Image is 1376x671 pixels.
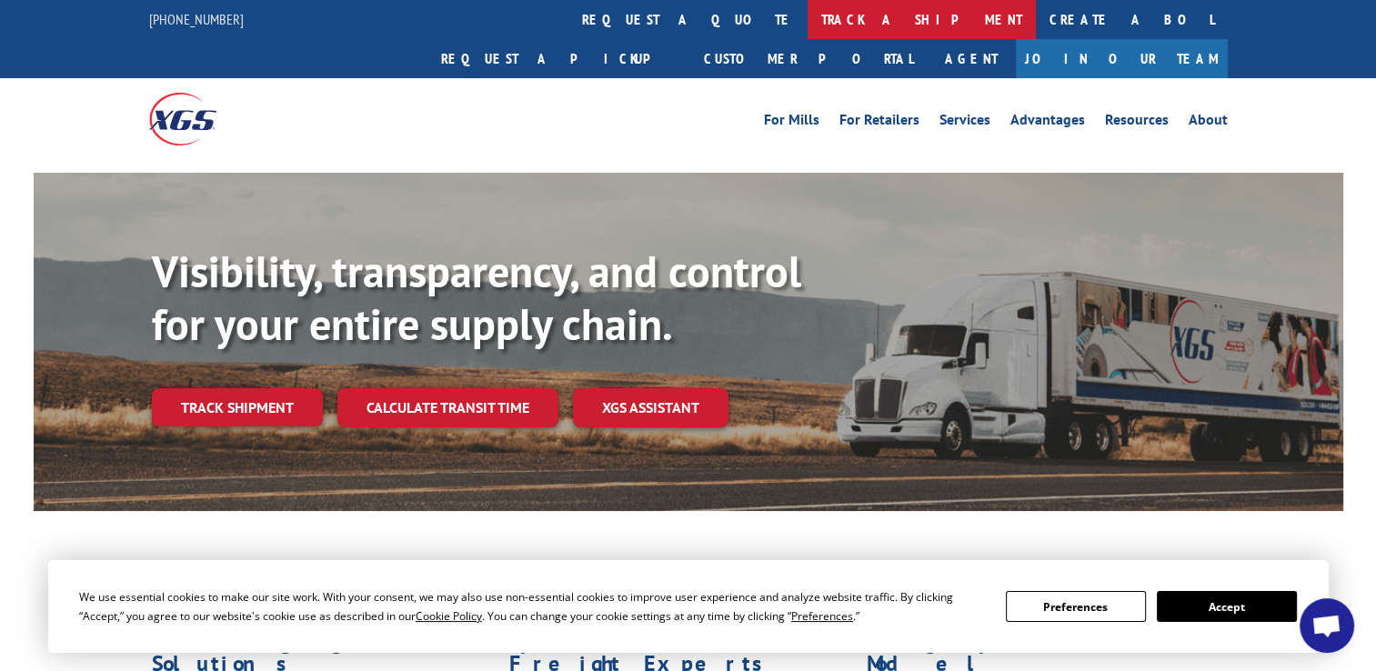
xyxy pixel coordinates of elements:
[1010,113,1085,133] a: Advantages
[1189,113,1228,133] a: About
[1105,113,1169,133] a: Resources
[1016,39,1228,78] a: Join Our Team
[1157,591,1297,622] button: Accept
[573,388,728,427] a: XGS ASSISTANT
[427,39,690,78] a: Request a pickup
[152,388,323,426] a: Track shipment
[149,10,244,28] a: [PHONE_NUMBER]
[764,113,819,133] a: For Mills
[79,587,984,626] div: We use essential cookies to make our site work. With your consent, we may also use non-essential ...
[152,243,801,352] b: Visibility, transparency, and control for your entire supply chain.
[690,39,927,78] a: Customer Portal
[1300,598,1354,653] div: Open chat
[48,560,1329,653] div: Cookie Consent Prompt
[927,39,1016,78] a: Agent
[791,608,853,624] span: Preferences
[416,608,482,624] span: Cookie Policy
[839,113,919,133] a: For Retailers
[337,388,558,427] a: Calculate transit time
[1006,591,1146,622] button: Preferences
[939,113,990,133] a: Services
